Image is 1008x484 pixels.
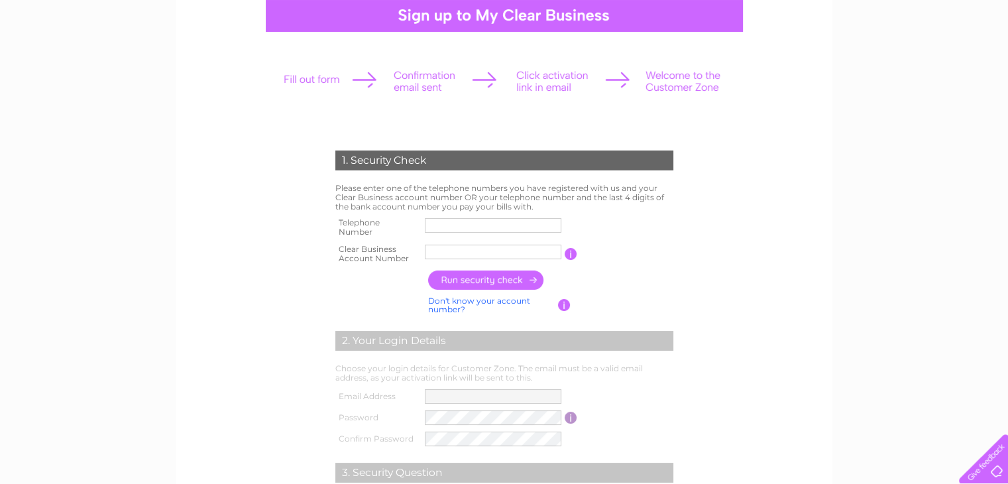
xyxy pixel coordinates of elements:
th: Password [332,407,422,428]
a: Don't know your account number? [428,296,530,315]
a: 0333 014 3131 [758,7,850,23]
th: Clear Business Account Number [332,241,422,267]
input: Information [565,412,577,424]
th: Email Address [332,386,422,407]
div: Clear Business is a trading name of Verastar Limited (registered in [GEOGRAPHIC_DATA] No. 3667643... [192,7,818,64]
a: Water [822,56,848,66]
div: 1. Security Check [335,151,673,170]
td: Please enter one of the telephone numbers you have registered with us and your Clear Business acc... [332,180,677,214]
img: logo.png [35,34,103,75]
a: Contact [968,56,1000,66]
div: 2. Your Login Details [335,331,673,351]
input: Information [558,299,571,311]
div: 3. Security Question [335,463,673,483]
a: Energy [856,56,885,66]
a: Telecoms [893,56,932,66]
td: Choose your login details for Customer Zone. The email must be a valid email address, as your act... [332,361,677,386]
th: Telephone Number [332,214,422,241]
th: Confirm Password [332,428,422,450]
input: Information [565,248,577,260]
a: Blog [940,56,960,66]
